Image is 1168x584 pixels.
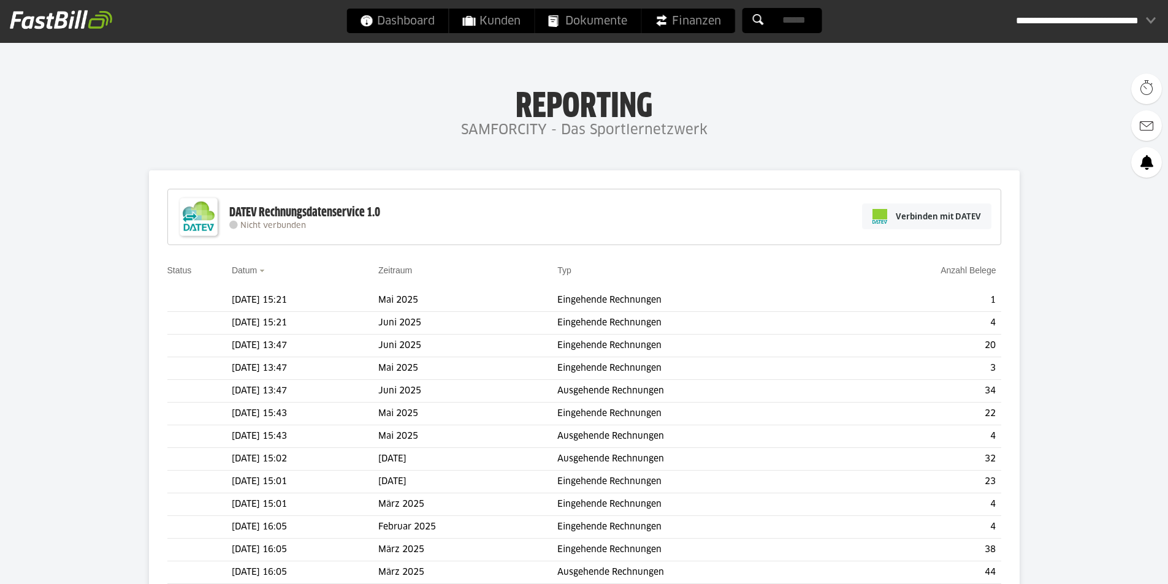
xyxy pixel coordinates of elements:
td: [DATE] 15:01 [232,471,378,493]
td: [DATE] [378,448,557,471]
td: 23 [841,471,1001,493]
h1: Reporting [123,86,1045,118]
td: Eingehende Rechnungen [557,312,841,335]
td: Juni 2025 [378,380,557,403]
td: Eingehende Rechnungen [557,403,841,425]
td: Ausgehende Rechnungen [557,561,841,584]
img: sort_desc.gif [259,270,267,272]
img: DATEV-Datenservice Logo [174,192,223,241]
iframe: Öffnet ein Widget, in dem Sie weitere Informationen finden [1074,547,1156,578]
span: Kunden [462,9,521,33]
td: 44 [841,561,1001,584]
td: [DATE] [378,471,557,493]
td: Mai 2025 [378,357,557,380]
td: [DATE] 13:47 [232,380,378,403]
td: 4 [841,425,1001,448]
td: 4 [841,516,1001,539]
td: [DATE] 16:05 [232,561,378,584]
td: Ausgehende Rechnungen [557,448,841,471]
div: DATEV Rechnungsdatenservice 1.0 [229,205,380,221]
td: Mai 2025 [378,289,557,312]
td: Eingehende Rechnungen [557,516,841,539]
td: [DATE] 15:43 [232,425,378,448]
td: [DATE] 15:01 [232,493,378,516]
a: Typ [557,265,571,275]
a: Zeitraum [378,265,412,275]
td: [DATE] 15:02 [232,448,378,471]
td: [DATE] 16:05 [232,539,378,561]
td: [DATE] 15:21 [232,312,378,335]
a: Verbinden mit DATEV [862,203,991,229]
a: Datum [232,265,257,275]
td: 20 [841,335,1001,357]
td: [DATE] 16:05 [232,516,378,539]
td: 22 [841,403,1001,425]
td: Ausgehende Rechnungen [557,380,841,403]
td: März 2025 [378,493,557,516]
td: 4 [841,312,1001,335]
a: Anzahl Belege [941,265,996,275]
td: [DATE] 13:47 [232,335,378,357]
td: 38 [841,539,1001,561]
td: März 2025 [378,561,557,584]
a: Kunden [449,9,534,33]
span: Dokumente [548,9,627,33]
td: Juni 2025 [378,335,557,357]
td: Eingehende Rechnungen [557,539,841,561]
td: 3 [841,357,1001,380]
td: [DATE] 15:43 [232,403,378,425]
a: Finanzen [641,9,735,33]
span: Finanzen [655,9,721,33]
td: 34 [841,380,1001,403]
td: 32 [841,448,1001,471]
td: Mai 2025 [378,425,557,448]
td: Eingehende Rechnungen [557,357,841,380]
span: Dashboard [360,9,435,33]
a: Status [167,265,192,275]
td: Mai 2025 [378,403,557,425]
td: Eingehende Rechnungen [557,335,841,357]
img: pi-datev-logo-farbig-24.svg [872,209,887,224]
td: [DATE] 15:21 [232,289,378,312]
td: Februar 2025 [378,516,557,539]
td: Juni 2025 [378,312,557,335]
img: fastbill_logo_white.png [10,10,112,29]
td: Eingehende Rechnungen [557,289,841,312]
td: Ausgehende Rechnungen [557,425,841,448]
span: Nicht verbunden [240,222,306,230]
td: Eingehende Rechnungen [557,493,841,516]
td: 4 [841,493,1001,516]
td: Eingehende Rechnungen [557,471,841,493]
td: [DATE] 13:47 [232,357,378,380]
span: Verbinden mit DATEV [896,210,981,222]
td: 1 [841,289,1001,312]
a: Dashboard [346,9,448,33]
a: Dokumente [535,9,641,33]
td: März 2025 [378,539,557,561]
